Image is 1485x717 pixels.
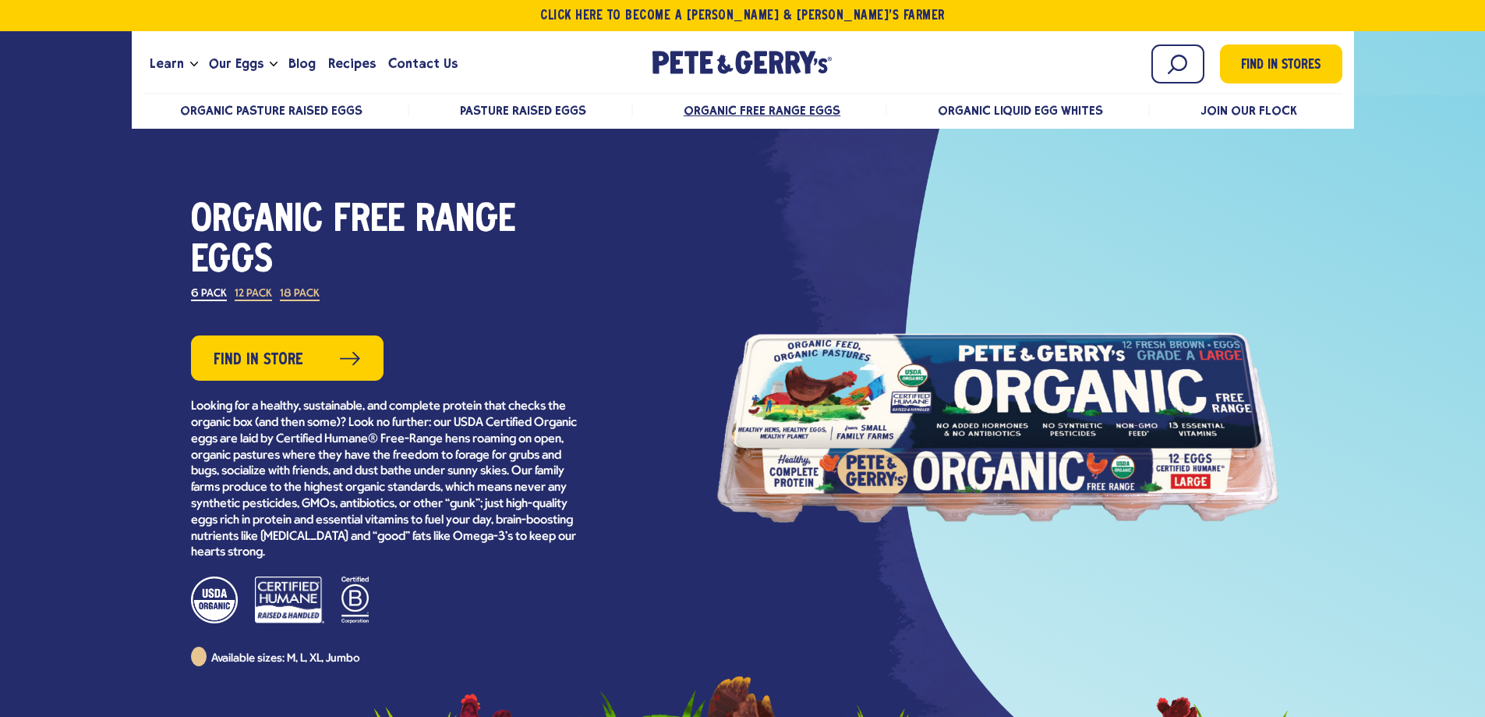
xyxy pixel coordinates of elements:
[143,93,1342,126] nav: desktop product menu
[150,54,184,73] span: Learn
[191,201,581,282] h1: Organic Free Range Eggs
[280,289,320,301] label: 18 Pack
[214,348,303,372] span: Find in Store
[203,43,270,85] a: Our Eggs
[191,335,384,381] a: Find in Store
[684,103,840,118] a: Organic Free Range Eggs
[1151,44,1204,83] input: Search
[190,62,198,67] button: Open the dropdown menu for Learn
[143,43,190,85] a: Learn
[1241,55,1321,76] span: Find in Stores
[382,43,464,85] a: Contact Us
[1220,44,1342,83] a: Find in Stores
[1200,103,1297,118] a: Join Our Flock
[322,43,382,85] a: Recipes
[270,62,278,67] button: Open the dropdown menu for Our Eggs
[938,103,1104,118] a: Organic Liquid Egg Whites
[388,54,458,73] span: Contact Us
[235,289,272,301] label: 12 Pack
[282,43,322,85] a: Blog
[211,653,361,665] span: Available sizes: M, L, XL, Jumbo
[460,103,586,118] a: Pasture Raised Eggs
[288,54,316,73] span: Blog
[191,399,581,561] p: Looking for a healthy, sustainable, and complete protein that checks the organic box (and then so...
[209,54,263,73] span: Our Eggs
[191,289,227,301] label: 6 Pack
[180,103,363,118] a: Organic Pasture Raised Eggs
[328,54,376,73] span: Recipes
